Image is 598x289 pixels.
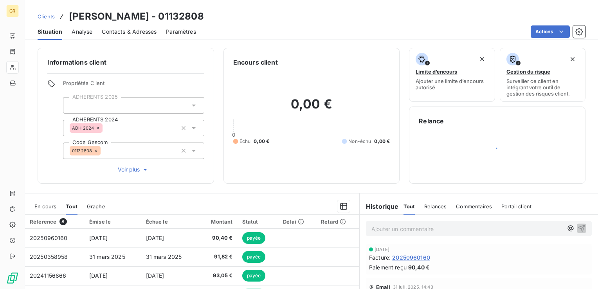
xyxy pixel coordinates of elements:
span: Contacts & Adresses [102,28,157,36]
span: payée [242,232,266,244]
div: GR [6,5,19,17]
span: Limite d’encours [416,69,457,75]
span: 93,05 € [202,272,232,280]
span: 0,00 € [254,138,269,145]
span: 90,40 € [408,263,430,271]
span: Portail client [501,203,531,210]
div: Émise le [89,219,137,225]
div: Montant [202,219,232,225]
span: [DATE] [146,272,164,279]
div: Référence [30,218,80,225]
span: Relances [424,203,447,210]
span: Graphe [87,203,105,210]
span: [DATE] [146,235,164,241]
input: Ajouter une valeur [101,147,107,154]
span: 20250960160 [392,253,430,262]
span: Gestion du risque [506,69,550,75]
iframe: Intercom live chat [571,262,590,281]
img: Logo LeanPay [6,272,19,284]
span: 31 mars 2025 [89,253,125,260]
h6: Encours client [233,58,278,67]
div: Retard [321,219,355,225]
span: 01132808 [72,148,92,153]
h3: [PERSON_NAME] - 01132808 [69,9,204,23]
span: 20241156866 [30,272,67,279]
span: [DATE] [89,235,108,241]
span: Ajouter une limite d’encours autorisé [416,78,488,90]
span: 0,00 € [374,138,390,145]
button: Limite d’encoursAjouter une limite d’encours autorisé [409,48,495,102]
span: 8 [59,218,67,225]
div: Échue le [146,219,193,225]
span: Tout [403,203,415,210]
span: Surveiller ce client en intégrant votre outil de gestion des risques client. [506,78,579,97]
span: Commentaires [456,203,492,210]
div: Délai [283,219,312,225]
div: Statut [242,219,274,225]
span: 31 mars 2025 [146,253,182,260]
span: En cours [34,203,56,210]
span: Facture : [369,253,391,262]
span: Paiement reçu [369,263,407,271]
span: Non-échu [348,138,371,145]
span: 90,40 € [202,234,232,242]
span: Voir plus [118,166,149,173]
span: Tout [66,203,77,210]
a: Clients [38,13,55,20]
button: Voir plus [63,165,204,174]
input: Ajouter une valeur [70,102,76,109]
span: Paramètres [166,28,196,36]
button: Actions [531,25,570,38]
span: Situation [38,28,62,36]
span: 20250960160 [30,235,68,241]
span: Propriétés Client [63,80,204,91]
h2: 0,00 € [233,96,390,120]
span: Analyse [72,28,92,36]
span: 0 [232,132,235,138]
span: ADH 2024 [72,126,94,130]
span: payée [242,251,266,263]
h6: Informations client [47,58,204,67]
span: 20250358958 [30,253,68,260]
input: Ajouter une valeur [103,125,109,132]
h6: Relance [419,116,576,126]
span: [DATE] [89,272,108,279]
span: [DATE] [375,247,389,252]
span: Échu [240,138,251,145]
button: Gestion du risqueSurveiller ce client en intégrant votre outil de gestion des risques client. [500,48,585,102]
h6: Historique [360,202,399,211]
span: payée [242,270,266,282]
span: 91,82 € [202,253,232,261]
